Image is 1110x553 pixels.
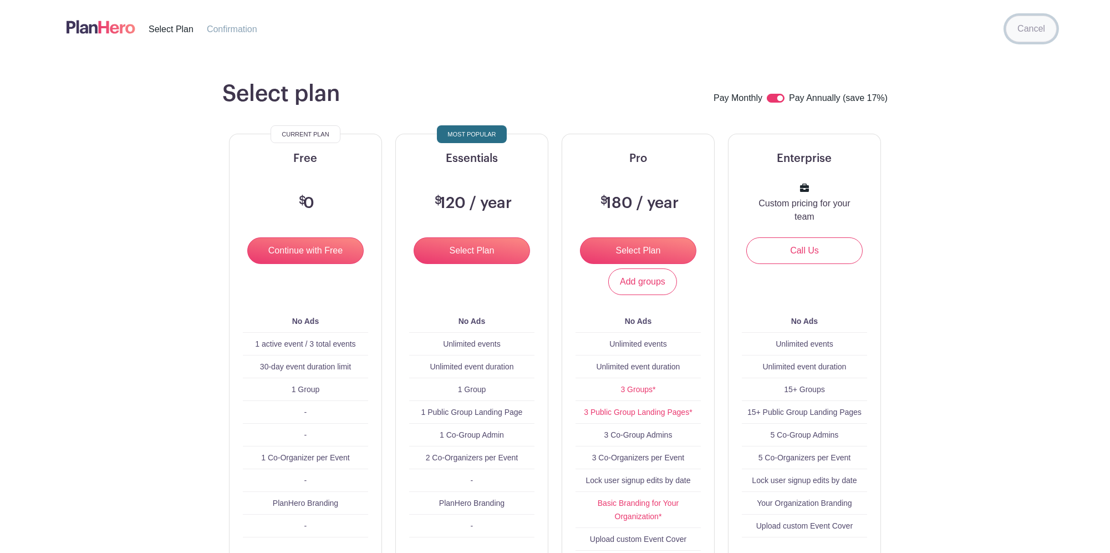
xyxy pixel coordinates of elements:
[471,476,473,485] span: -
[149,24,194,34] span: Select Plan
[755,197,854,224] p: Custom pricing for your team
[620,385,655,394] a: 3 Groups*
[763,362,847,371] span: Unlimited event duration
[273,499,338,508] span: PlanHero Branding
[447,128,496,141] span: Most Popular
[747,408,862,417] span: 15+ Public Group Landing Pages
[443,339,501,348] span: Unlimited events
[432,194,512,213] h3: 120 / year
[459,317,485,326] b: No Ads
[604,430,673,439] span: 3 Co-Group Admins
[625,317,651,326] b: No Ads
[282,128,329,141] span: Current Plan
[255,339,355,348] span: 1 active event / 3 total events
[435,195,442,206] span: $
[409,152,534,165] h5: Essentials
[304,430,307,439] span: -
[261,453,350,462] span: 1 Co-Organizer per Event
[752,476,857,485] span: Lock user signup edits by date
[609,339,667,348] span: Unlimited events
[297,194,315,213] h3: 0
[757,499,852,508] span: Your Organization Branding
[67,18,135,36] img: logo-507f7623f17ff9eddc593b1ce0a138ce2505c220e1c5a4e2b4648c50719b7d32.svg
[243,152,368,165] h5: Free
[742,152,867,165] h5: Enterprise
[247,237,364,264] input: Continue with Free
[260,362,351,371] span: 30-day event duration limit
[758,453,851,462] span: 5 Co-Organizers per Event
[580,237,696,264] input: Select Plan
[576,152,701,165] h5: Pro
[1006,16,1057,42] a: Cancel
[584,408,692,417] a: 3 Public Group Landing Pages*
[791,317,818,326] b: No Ads
[304,521,307,530] span: -
[598,499,679,521] a: Basic Branding for Your Organization*
[789,92,888,106] label: Pay Annually (save 17%)
[756,521,853,530] span: Upload custom Event Cover
[585,476,690,485] span: Lock user signup edits by date
[222,80,340,107] h1: Select plan
[600,195,608,206] span: $
[608,268,677,295] a: Add groups
[471,521,473,530] span: -
[597,362,680,371] span: Unlimited event duration
[776,339,833,348] span: Unlimited events
[771,430,839,439] span: 5 Co-Group Admins
[458,385,486,394] span: 1 Group
[292,317,319,326] b: No Ads
[439,499,505,508] span: PlanHero Branding
[590,535,686,544] span: Upload custom Event Cover
[714,92,762,106] label: Pay Monthly
[592,453,685,462] span: 3 Co-Organizers per Event
[746,237,863,264] a: Call Us
[784,385,825,394] span: 15+ Groups
[207,24,257,34] span: Confirmation
[304,408,307,417] span: -
[292,385,320,394] span: 1 Group
[430,362,514,371] span: Unlimited event duration
[299,195,307,206] span: $
[304,476,307,485] span: -
[440,430,504,439] span: 1 Co-Group Admin
[414,237,530,264] input: Select Plan
[426,453,518,462] span: 2 Co-Organizers per Event
[598,194,679,213] h3: 180 / year
[421,408,523,417] span: 1 Public Group Landing Page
